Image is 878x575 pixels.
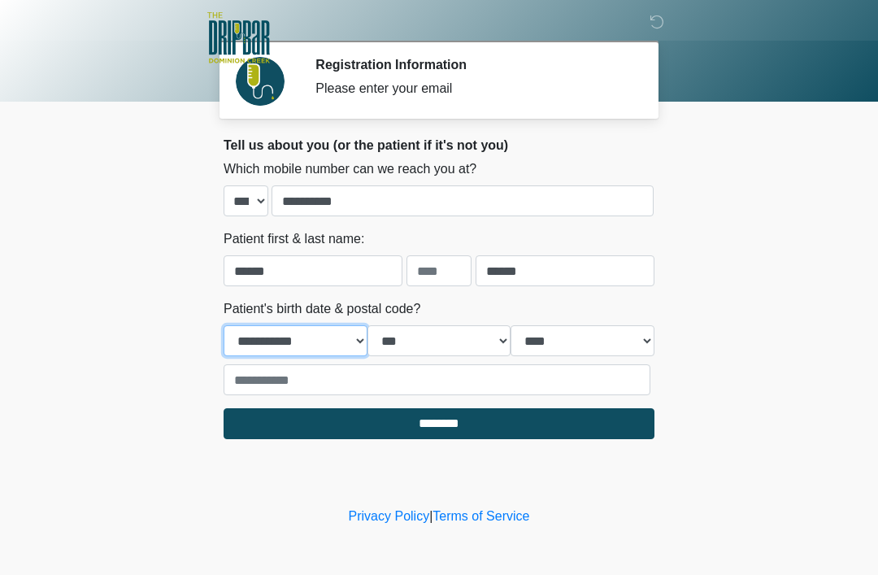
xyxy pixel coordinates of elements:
a: | [429,509,432,523]
img: Agent Avatar [236,57,285,106]
img: The DRIPBaR - San Antonio Dominion Creek Logo [207,12,270,66]
label: Which mobile number can we reach you at? [224,159,476,179]
label: Patient first & last name: [224,229,364,249]
h2: Tell us about you (or the patient if it's not you) [224,137,654,153]
label: Patient's birth date & postal code? [224,299,420,319]
a: Privacy Policy [349,509,430,523]
div: Please enter your email [315,79,630,98]
a: Terms of Service [432,509,529,523]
